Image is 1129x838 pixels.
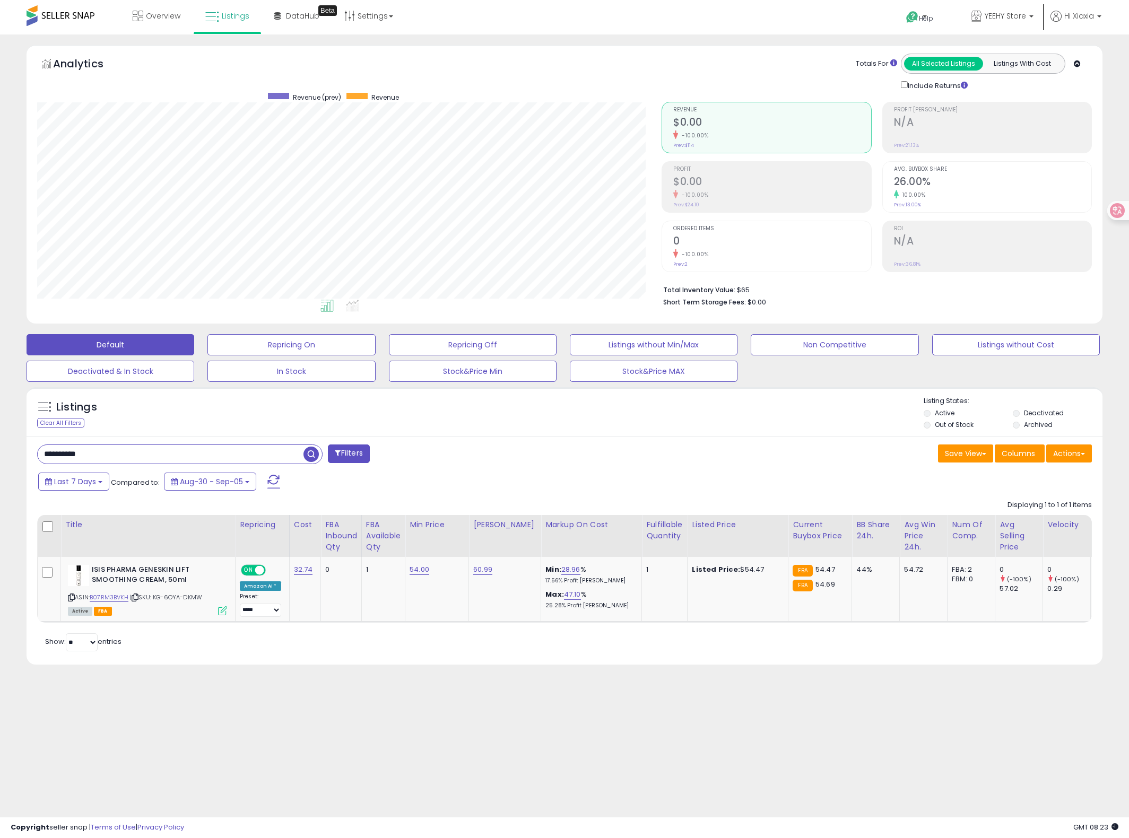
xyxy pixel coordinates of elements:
div: 0 [1000,565,1043,574]
h5: Analytics [53,56,124,74]
span: Revenue [371,93,399,102]
div: Clear All Filters [37,418,84,428]
span: Aug-30 - Sep-05 [180,476,243,487]
label: Active [935,408,954,417]
a: 32.74 [294,564,313,575]
span: Columns [1002,448,1035,459]
label: Deactivated [1024,408,1064,417]
div: 0 [325,565,353,574]
div: Preset: [240,593,281,617]
button: Save View [938,444,993,462]
div: Avg Win Price 24h. [904,519,943,553]
div: Tooltip anchor [318,5,337,16]
button: Default [27,334,194,355]
small: -100.00% [678,132,708,139]
small: (-100%) [1007,575,1031,583]
div: Velocity [1047,519,1086,530]
div: ASIN: [68,565,227,614]
span: DataHub [286,11,319,21]
span: Revenue (prev) [293,93,341,102]
span: OFF [264,566,281,575]
div: FBA: 2 [952,565,987,574]
a: B07RM3BVKH [90,593,128,602]
span: Compared to: [111,477,160,487]
small: Prev: $24.10 [673,202,699,208]
a: 60.99 [473,564,492,575]
div: Amazon AI * [240,581,281,591]
button: Last 7 Days [38,473,109,491]
button: In Stock [207,361,375,382]
p: Listing States: [924,396,1102,406]
button: Deactivated & In Stock [27,361,194,382]
button: Repricing Off [389,334,557,355]
button: Non Competitive [751,334,918,355]
div: BB Share 24h. [856,519,895,542]
div: Listed Price [692,519,784,530]
span: $0.00 [748,297,766,307]
b: Listed Price: [692,564,740,574]
button: All Selected Listings [904,57,983,71]
h2: $0.00 [673,116,871,130]
span: Listings [222,11,249,21]
span: Help [919,14,933,23]
span: FBA [94,607,112,616]
h2: N/A [894,235,1091,249]
label: Out of Stock [935,420,974,429]
span: Overview [146,11,180,21]
button: Stock&Price MAX [570,361,737,382]
button: Listings without Cost [932,334,1100,355]
b: Max: [545,589,564,599]
div: [PERSON_NAME] [473,519,536,530]
small: Prev: $114 [673,142,694,149]
a: Help [898,3,954,34]
div: Fulfillable Quantity [646,519,683,542]
button: Stock&Price Min [389,361,557,382]
small: -100.00% [678,250,708,258]
span: Last 7 Days [54,476,96,487]
span: 54.69 [815,579,835,589]
button: Filters [328,444,369,463]
b: Min: [545,564,561,574]
b: ISIS PHARMA GENESKIN LIFT SMOOTHING CREAM, 50ml [92,565,221,587]
div: Avg Selling Price [1000,519,1038,553]
div: % [545,565,633,584]
span: Show: entries [45,636,121,647]
div: 1 [646,565,679,574]
div: Markup on Cost [545,519,637,530]
p: 25.28% Profit [PERSON_NAME] [545,602,633,609]
h2: 0 [673,235,871,249]
i: Get Help [906,11,919,24]
div: Cost [294,519,317,530]
button: Aug-30 - Sep-05 [164,473,256,491]
span: Profit [673,167,871,172]
div: 0 [1047,565,1090,574]
h2: N/A [894,116,1091,130]
small: 100.00% [899,191,926,199]
button: Columns [995,444,1045,462]
a: 54.00 [410,564,429,575]
small: Prev: 36.81% [894,261,920,267]
small: (-100%) [1055,575,1079,583]
span: YEEHY Store [985,11,1026,21]
div: Current Buybox Price [793,519,847,542]
div: Title [65,519,231,530]
h2: 26.00% [894,176,1091,190]
a: 28.96 [561,564,580,575]
div: 0.29 [1047,584,1090,593]
h2: $0.00 [673,176,871,190]
div: FBA Available Qty [366,519,401,553]
p: 17.56% Profit [PERSON_NAME] [545,577,633,584]
img: 21GYOlpdHjL._SL40_.jpg [68,565,89,586]
div: FBM: 0 [952,574,987,584]
b: Total Inventory Value: [663,285,735,294]
div: Include Returns [893,79,980,91]
div: FBA inbound Qty [325,519,357,553]
label: Archived [1024,420,1053,429]
span: Revenue [673,107,871,113]
small: FBA [793,565,812,577]
a: 47.10 [564,589,581,600]
div: Displaying 1 to 1 of 1 items [1008,500,1092,510]
a: Hi Xiaxia [1050,11,1101,34]
small: Prev: 2 [673,261,688,267]
small: Prev: 21.13% [894,142,919,149]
